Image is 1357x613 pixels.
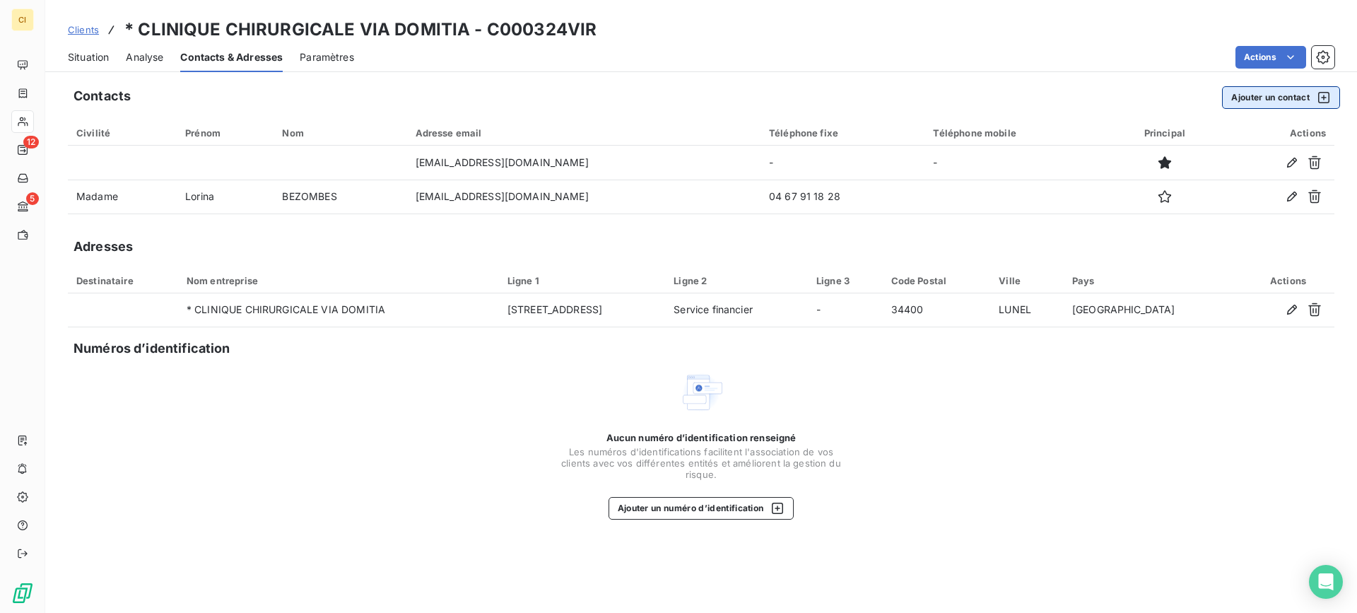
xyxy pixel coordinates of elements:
button: Ajouter un numéro d’identification [609,497,794,520]
img: Empty state [678,370,724,415]
h5: Numéros d’identification [74,339,230,358]
h5: Adresses [74,237,133,257]
span: Paramètres [300,50,354,64]
div: Destinataire [76,275,170,286]
div: Actions [1227,127,1326,139]
div: Pays [1072,275,1233,286]
div: Adresse email [416,127,752,139]
td: LUNEL [990,293,1064,327]
div: Téléphone fixe [769,127,917,139]
div: Nom entreprise [187,275,490,286]
a: Clients [68,23,99,37]
span: 5 [26,192,39,205]
span: Aucun numéro d’identification renseigné [606,432,797,443]
div: Civilité [76,127,168,139]
td: [EMAIL_ADDRESS][DOMAIN_NAME] [407,180,760,214]
td: * CLINIQUE CHIRURGICALE VIA DOMITIA [178,293,499,327]
td: - [760,146,925,180]
span: Analyse [126,50,163,64]
h3: * CLINIQUE CHIRURGICALE VIA DOMITIA - C000324VIR [124,17,597,42]
span: 12 [23,136,39,148]
td: Madame [68,180,177,214]
td: - [924,146,1110,180]
h5: Contacts [74,86,131,106]
td: [EMAIL_ADDRESS][DOMAIN_NAME] [407,146,760,180]
div: Principal [1119,127,1210,139]
div: Nom [282,127,398,139]
span: Situation [68,50,109,64]
button: Actions [1235,46,1306,69]
span: Contacts & Adresses [180,50,283,64]
td: [GEOGRAPHIC_DATA] [1064,293,1242,327]
td: 34400 [883,293,991,327]
div: Prénom [185,127,265,139]
div: CI [11,8,34,31]
td: BEZOMBES [274,180,406,214]
div: Code Postal [891,275,982,286]
div: Téléphone mobile [933,127,1102,139]
td: - [808,293,883,327]
div: Ville [999,275,1055,286]
td: 04 67 91 18 28 [760,180,925,214]
button: Ajouter un contact [1222,86,1340,109]
td: Service financier [665,293,808,327]
div: Ligne 1 [507,275,657,286]
div: Ligne 3 [816,275,874,286]
div: Open Intercom Messenger [1309,565,1343,599]
div: Ligne 2 [674,275,799,286]
td: [STREET_ADDRESS] [499,293,666,327]
td: Lorina [177,180,274,214]
span: Clients [68,24,99,35]
div: Actions [1250,275,1326,286]
img: Logo LeanPay [11,582,34,605]
span: Les numéros d'identifications facilitent l'association de vos clients avec vos différentes entité... [560,446,842,480]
